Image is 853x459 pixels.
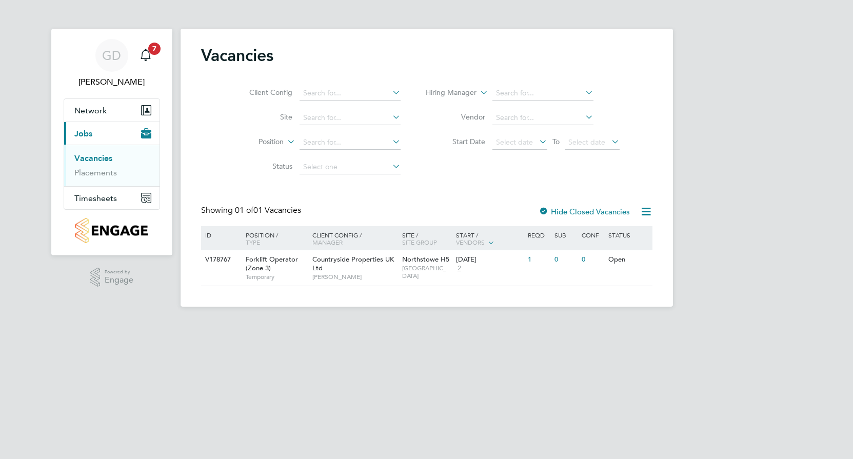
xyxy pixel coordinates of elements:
nav: Main navigation [51,29,172,255]
div: Position / [238,226,310,251]
label: Site [233,112,292,122]
span: Forklift Operator (Zone 3) [246,255,298,272]
span: Vendors [456,238,485,246]
span: Engage [105,276,133,285]
div: Sub [552,226,579,244]
input: Select one [300,160,401,174]
a: Powered byEngage [90,268,133,287]
button: Network [64,99,160,122]
span: To [549,135,563,148]
input: Search for... [300,86,401,101]
span: Manager [312,238,343,246]
div: Site / [400,226,453,251]
span: Select date [496,137,533,147]
label: Position [225,137,284,147]
div: Client Config / [310,226,400,251]
span: Jobs [74,129,92,138]
input: Search for... [492,111,593,125]
span: Powered by [105,268,133,276]
div: Status [606,226,650,244]
label: Hide Closed Vacancies [539,207,630,216]
input: Search for... [300,111,401,125]
a: GD[PERSON_NAME] [64,39,160,88]
button: Jobs [64,122,160,145]
div: 0 [552,250,579,269]
label: Status [233,162,292,171]
label: Start Date [426,137,485,146]
span: Select date [568,137,605,147]
div: Showing [201,205,303,216]
input: Search for... [492,86,593,101]
div: [DATE] [456,255,523,264]
label: Client Config [233,88,292,97]
img: countryside-properties-logo-retina.png [75,218,148,243]
button: Timesheets [64,187,160,209]
span: Type [246,238,260,246]
a: 7 [135,39,156,72]
div: 0 [579,250,606,269]
span: Network [74,106,107,115]
div: Start / [453,226,525,252]
span: GD [102,49,121,62]
div: Reqd [525,226,552,244]
h2: Vacancies [201,45,273,66]
span: [GEOGRAPHIC_DATA] [402,264,451,280]
span: 01 Vacancies [235,205,301,215]
span: Northstowe H5 [402,255,449,264]
span: 01 of [235,205,253,215]
div: Conf [579,226,606,244]
span: Site Group [402,238,437,246]
label: Vendor [426,112,485,122]
div: Jobs [64,145,160,186]
span: 7 [148,43,161,55]
span: 2 [456,264,463,273]
span: Gareth Day [64,76,160,88]
a: Placements [74,168,117,177]
div: V178767 [203,250,239,269]
span: Timesheets [74,193,117,203]
label: Hiring Manager [418,88,477,98]
span: Temporary [246,273,307,281]
span: [PERSON_NAME] [312,273,397,281]
a: Vacancies [74,153,112,163]
div: 1 [525,250,552,269]
a: Go to home page [64,218,160,243]
input: Search for... [300,135,401,150]
span: Countryside Properties UK Ltd [312,255,394,272]
div: Open [606,250,650,269]
div: ID [203,226,239,244]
